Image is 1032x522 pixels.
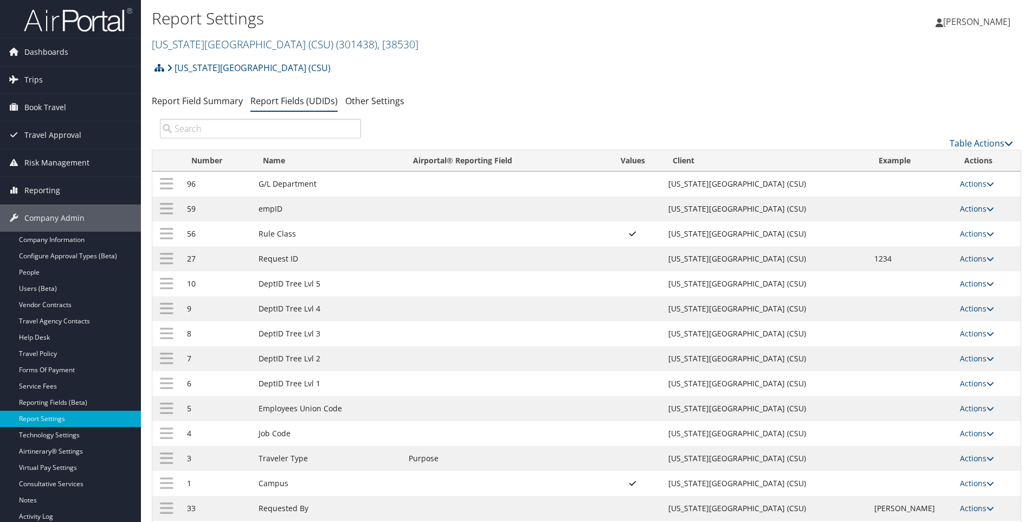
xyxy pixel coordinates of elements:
[24,7,132,33] img: airportal-logo.png
[663,421,869,446] td: [US_STATE][GEOGRAPHIC_DATA] (CSU)
[24,205,85,232] span: Company Admin
[182,321,254,346] td: 8
[152,150,182,171] th: : activate to sort column ascending
[663,396,869,421] td: [US_STATE][GEOGRAPHIC_DATA] (CSU)
[182,471,254,496] td: 1
[950,137,1013,149] a: Table Actions
[377,37,418,52] span: , [ 38530 ]
[960,453,994,463] a: Actions
[182,171,254,196] td: 96
[960,353,994,364] a: Actions
[869,496,954,521] td: [PERSON_NAME]
[182,196,254,221] td: 59
[253,150,403,171] th: Name
[152,37,418,52] a: [US_STATE][GEOGRAPHIC_DATA] (CSU)
[253,346,403,371] td: DeptID Tree Lvl 2
[253,421,403,446] td: Job Code
[663,296,869,321] td: [US_STATE][GEOGRAPHIC_DATA] (CSU)
[182,296,254,321] td: 9
[160,119,361,138] input: Search
[182,221,254,246] td: 56
[182,496,254,521] td: 33
[663,446,869,471] td: [US_STATE][GEOGRAPHIC_DATA] (CSU)
[253,471,403,496] td: Campus
[167,57,331,79] a: [US_STATE][GEOGRAPHIC_DATA] (CSU)
[960,428,994,438] a: Actions
[663,371,869,396] td: [US_STATE][GEOGRAPHIC_DATA] (CSU)
[663,496,869,521] td: [US_STATE][GEOGRAPHIC_DATA] (CSU)
[663,321,869,346] td: [US_STATE][GEOGRAPHIC_DATA] (CSU)
[960,303,994,314] a: Actions
[253,271,403,296] td: DeptID Tree Lvl 5
[960,203,994,214] a: Actions
[869,246,954,271] td: 1234
[253,446,403,471] td: Traveler Type
[253,296,403,321] td: DeptID Tree Lvl 4
[960,253,994,264] a: Actions
[182,421,254,446] td: 4
[663,150,869,171] th: Client
[336,37,377,52] span: ( 301438 )
[24,149,89,176] span: Risk Management
[182,246,254,271] td: 27
[152,95,243,107] a: Report Field Summary
[253,321,403,346] td: DeptID Tree Lvl 3
[663,471,869,496] td: [US_STATE][GEOGRAPHIC_DATA] (CSU)
[960,179,994,189] a: Actions
[250,95,338,107] a: Report Fields (UDIDs)
[253,396,403,421] td: Employees Union Code
[182,371,254,396] td: 6
[182,271,254,296] td: 10
[663,196,869,221] td: [US_STATE][GEOGRAPHIC_DATA] (CSU)
[152,7,731,30] h1: Report Settings
[24,122,81,149] span: Travel Approval
[960,503,994,513] a: Actions
[960,403,994,413] a: Actions
[663,346,869,371] td: [US_STATE][GEOGRAPHIC_DATA] (CSU)
[24,66,43,93] span: Trips
[345,95,404,107] a: Other Settings
[960,328,994,339] a: Actions
[960,228,994,239] a: Actions
[24,94,66,121] span: Book Travel
[253,171,403,196] td: G/L Department
[253,371,403,396] td: DeptID Tree Lvl 1
[403,446,603,471] td: Purpose
[869,150,954,171] th: Example
[663,221,869,246] td: [US_STATE][GEOGRAPHIC_DATA] (CSU)
[960,478,994,488] a: Actions
[24,39,68,66] span: Dashboards
[24,177,60,204] span: Reporting
[960,378,994,389] a: Actions
[960,278,994,289] a: Actions
[943,16,1010,28] span: [PERSON_NAME]
[182,150,254,171] th: Number
[253,221,403,246] td: Rule Class
[403,150,603,171] th: Airportal&reg; Reporting Field
[936,5,1021,38] a: [PERSON_NAME]
[182,396,254,421] td: 5
[182,346,254,371] td: 7
[663,171,869,196] td: [US_STATE][GEOGRAPHIC_DATA] (CSU)
[253,496,403,521] td: Requested By
[253,246,403,271] td: Request ID
[663,246,869,271] td: [US_STATE][GEOGRAPHIC_DATA] (CSU)
[182,446,254,471] td: 3
[663,271,869,296] td: [US_STATE][GEOGRAPHIC_DATA] (CSU)
[954,150,1021,171] th: Actions
[253,196,403,221] td: empID
[603,150,663,171] th: Values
